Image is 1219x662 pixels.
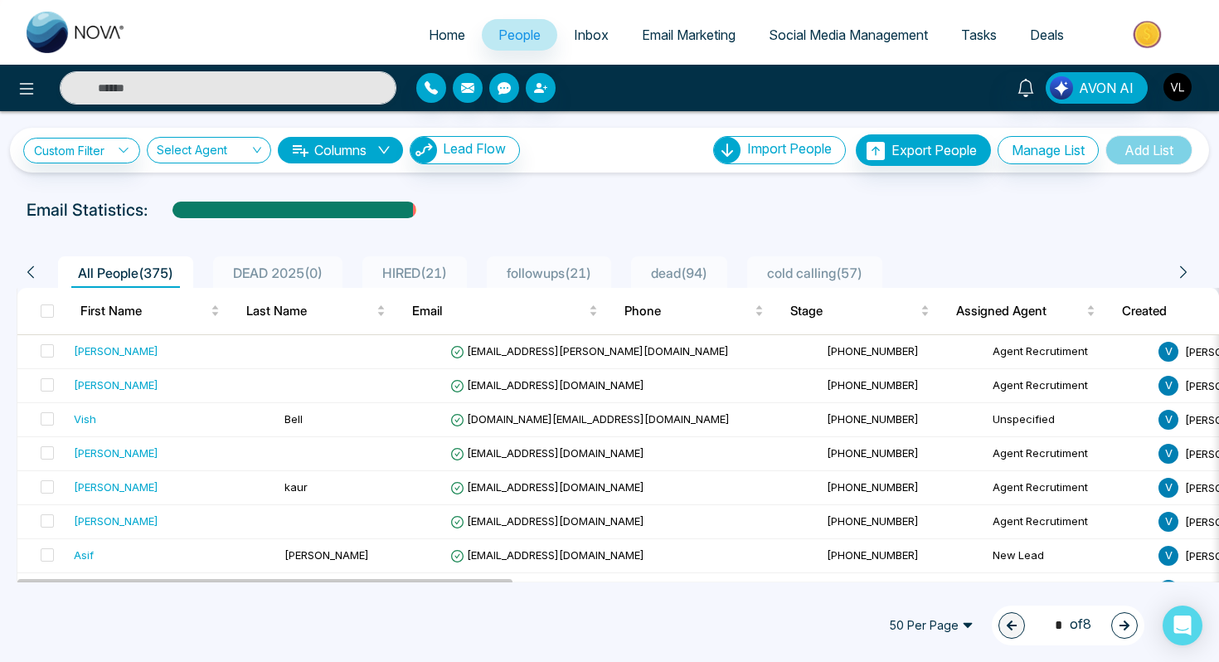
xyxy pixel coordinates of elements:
[986,573,1152,607] td: Agent Recrutiment
[498,27,541,43] span: People
[1045,614,1091,636] span: of 8
[403,136,520,164] a: Lead FlowLead Flow
[376,265,454,281] span: HIRED ( 21 )
[74,547,94,563] div: Asif
[986,335,1152,369] td: Agent Recrutiment
[827,548,919,562] span: [PHONE_NUMBER]
[74,411,96,427] div: Vish
[943,288,1109,334] th: Assigned Agent
[450,548,644,562] span: [EMAIL_ADDRESS][DOMAIN_NAME]
[856,134,991,166] button: Export People
[1158,546,1178,566] span: V
[27,197,148,222] p: Email Statistics:
[986,505,1152,539] td: Agent Recrutiment
[945,19,1013,51] a: Tasks
[961,27,997,43] span: Tasks
[450,412,730,426] span: [DOMAIN_NAME][EMAIL_ADDRESS][DOMAIN_NAME]
[1158,342,1178,362] span: V
[74,377,158,393] div: [PERSON_NAME]
[986,403,1152,437] td: Unspecified
[877,612,985,639] span: 50 Per Page
[777,288,943,334] th: Stage
[74,513,158,529] div: [PERSON_NAME]
[1050,76,1073,100] img: Lead Flow
[482,19,557,51] a: People
[769,27,928,43] span: Social Media Management
[450,344,729,358] span: [EMAIL_ADDRESS][PERSON_NAME][DOMAIN_NAME]
[27,12,126,53] img: Nova CRM Logo
[443,140,506,157] span: Lead Flow
[998,136,1099,164] button: Manage List
[23,138,140,163] a: Custom Filter
[986,539,1152,573] td: New Lead
[74,445,158,461] div: [PERSON_NAME]
[450,514,644,528] span: [EMAIL_ADDRESS][DOMAIN_NAME]
[67,288,233,334] th: First Name
[377,144,391,157] span: down
[986,437,1152,471] td: Agent Recrutiment
[284,548,369,562] span: [PERSON_NAME]
[226,265,329,281] span: DEAD 2025 ( 0 )
[412,301,585,321] span: Email
[410,137,437,163] img: Lead Flow
[986,471,1152,505] td: Agent Recrutiment
[74,479,158,495] div: [PERSON_NAME]
[644,265,714,281] span: dead ( 94 )
[827,412,919,426] span: [PHONE_NUMBER]
[625,19,752,51] a: Email Marketing
[574,27,609,43] span: Inbox
[278,137,403,163] button: Columnsdown
[747,140,832,157] span: Import People
[246,301,373,321] span: Last Name
[611,288,777,334] th: Phone
[450,446,644,460] span: [EMAIL_ADDRESS][DOMAIN_NAME]
[790,301,917,321] span: Stage
[450,378,644,392] span: [EMAIL_ADDRESS][DOMAIN_NAME]
[1158,376,1178,396] span: V
[284,480,308,494] span: kaur
[429,27,465,43] span: Home
[500,265,598,281] span: followups ( 21 )
[74,343,158,359] div: [PERSON_NAME]
[827,480,919,494] span: [PHONE_NUMBER]
[891,142,977,158] span: Export People
[71,265,180,281] span: All People ( 375 )
[410,136,520,164] button: Lead Flow
[1079,78,1134,98] span: AVON AI
[1163,606,1202,645] div: Open Intercom Messenger
[956,301,1083,321] span: Assigned Agent
[1163,73,1192,101] img: User Avatar
[1013,19,1081,51] a: Deals
[284,412,303,426] span: Bell
[827,446,919,460] span: [PHONE_NUMBER]
[752,19,945,51] a: Social Media Management
[557,19,625,51] a: Inbox
[80,301,207,321] span: First Name
[1030,27,1064,43] span: Deals
[1158,410,1178,430] span: V
[450,480,644,494] span: [EMAIL_ADDRESS][DOMAIN_NAME]
[642,27,736,43] span: Email Marketing
[1089,16,1209,53] img: Market-place.gif
[1046,72,1148,104] button: AVON AI
[1158,512,1178,532] span: V
[1158,580,1178,600] span: V
[827,514,919,528] span: [PHONE_NUMBER]
[233,288,399,334] th: Last Name
[1158,478,1178,498] span: V
[827,344,919,358] span: [PHONE_NUMBER]
[986,369,1152,403] td: Agent Recrutiment
[1158,444,1178,464] span: V
[412,19,482,51] a: Home
[827,378,919,392] span: [PHONE_NUMBER]
[624,301,751,321] span: Phone
[760,265,869,281] span: cold calling ( 57 )
[399,288,611,334] th: Email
